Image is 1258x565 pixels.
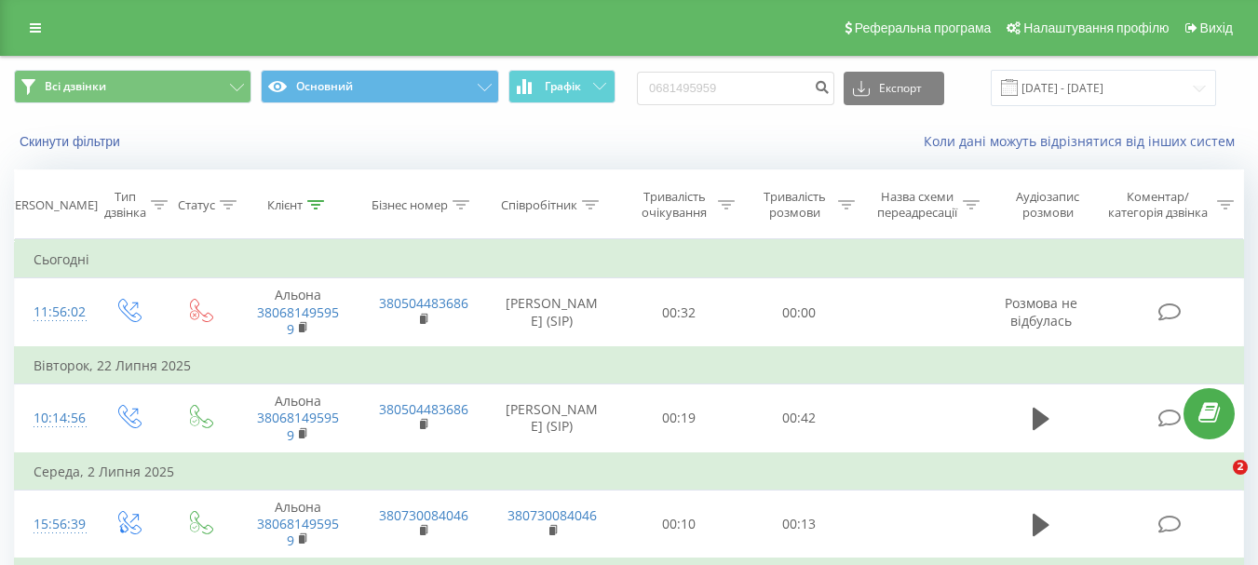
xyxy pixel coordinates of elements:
div: Тривалість очікування [636,189,713,221]
div: 11:56:02 [34,294,73,330]
a: 380730084046 [507,506,597,524]
div: [PERSON_NAME] [4,197,98,213]
a: 380681495959 [257,515,339,549]
span: Графік [545,80,581,93]
div: Статус [178,197,215,213]
td: Альона [236,490,360,558]
td: [PERSON_NAME] (SIP) [485,384,619,453]
div: Назва схеми переадресації [876,189,958,221]
td: Альона [236,384,360,453]
td: Середа, 2 Липня 2025 [15,453,1244,491]
div: Бізнес номер [372,197,448,213]
td: [PERSON_NAME] (SIP) [485,278,619,347]
div: Співробітник [501,197,577,213]
button: Скинути фільтри [14,133,129,150]
a: 380504483686 [379,400,468,418]
span: Всі дзвінки [45,79,106,94]
a: 380730084046 [379,506,468,524]
a: Коли дані можуть відрізнятися вiд інших систем [924,132,1244,150]
a: 380681495959 [257,303,339,338]
button: Графік [508,70,615,103]
div: Аудіозапис розмови [1001,189,1095,221]
span: Налаштування профілю [1023,20,1169,35]
div: Тривалість розмови [756,189,833,221]
td: 00:00 [739,278,859,347]
iframe: Intercom live chat [1195,460,1239,504]
td: 00:32 [619,278,739,347]
td: 00:42 [739,384,859,453]
a: 380681495959 [257,409,339,443]
div: 15:56:39 [34,506,73,543]
span: 2 [1233,460,1248,475]
button: Експорт [844,72,944,105]
button: Всі дзвінки [14,70,251,103]
div: 10:14:56 [34,400,73,437]
input: Пошук за номером [637,72,834,105]
td: Сьогодні [15,241,1244,278]
td: 00:10 [619,490,739,558]
div: Клієнт [267,197,303,213]
a: 380504483686 [379,294,468,312]
div: Тип дзвінка [104,189,146,221]
span: Реферальна програма [855,20,992,35]
td: 00:19 [619,384,739,453]
span: Вихід [1200,20,1233,35]
div: Коментар/категорія дзвінка [1103,189,1212,221]
span: Розмова не відбулась [1005,294,1077,329]
td: 00:13 [739,490,859,558]
td: Альона [236,278,360,347]
td: Вівторок, 22 Липня 2025 [15,347,1244,384]
button: Основний [261,70,498,103]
